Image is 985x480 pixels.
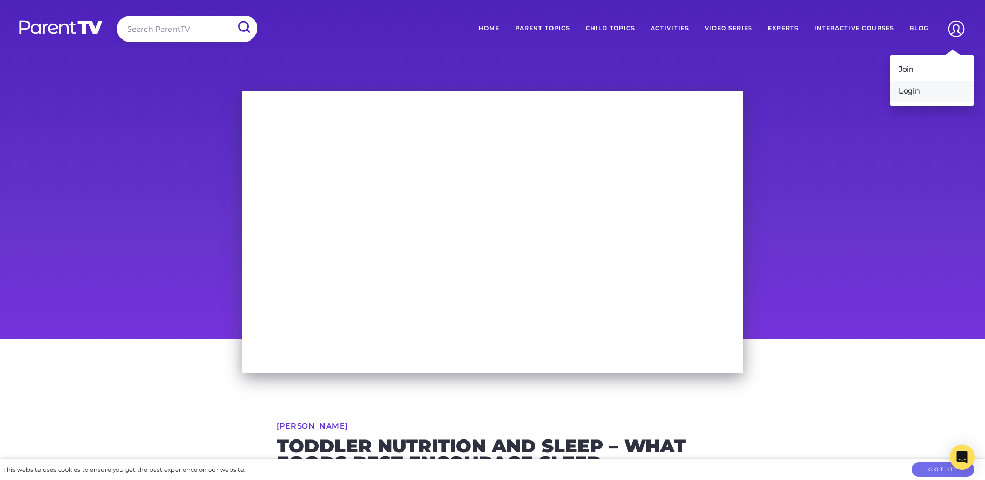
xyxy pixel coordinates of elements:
[943,16,969,42] img: Account
[277,438,709,471] h2: Toddler nutrition and sleep – what foods best encourage sleep
[578,16,643,42] a: Child Topics
[902,16,936,42] a: Blog
[471,16,507,42] a: Home
[890,59,974,81] a: Join
[507,16,578,42] a: Parent Topics
[950,445,975,470] div: Open Intercom Messenger
[3,464,245,475] div: This website uses cookies to ensure you get the best experience on our website.
[643,16,697,42] a: Activities
[890,81,974,102] a: Login
[18,20,104,35] img: parenttv-logo-white.4c85aaf.svg
[760,16,806,42] a: Experts
[230,16,257,39] input: Submit
[117,16,257,42] input: Search ParentTV
[806,16,902,42] a: Interactive Courses
[697,16,760,42] a: Video Series
[277,422,348,430] a: [PERSON_NAME]
[912,462,974,477] button: Got it!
